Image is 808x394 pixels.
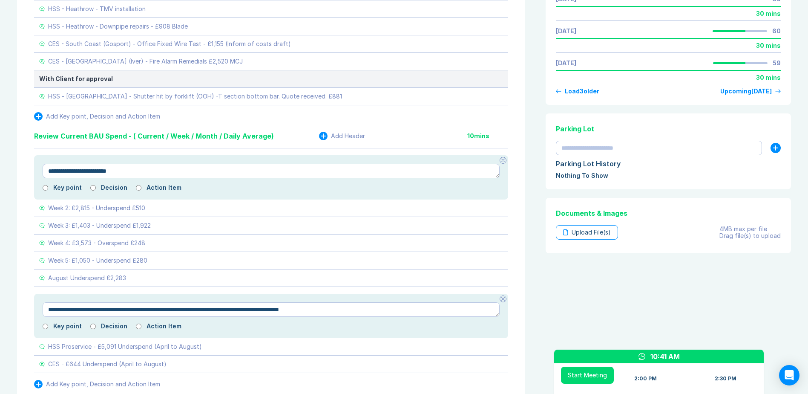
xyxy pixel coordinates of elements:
div: Week 5: £1,050 - Underspend £280 [48,257,147,264]
div: Upload File(s) [556,225,618,240]
div: Open Intercom Messenger [779,365,799,385]
a: [DATE] [556,28,576,35]
div: Add Header [331,133,365,139]
div: 30 mins [756,10,781,17]
div: CES - [GEOGRAPHIC_DATA] (Iver) - Fire Alarm Remedials £2,520 MCJ [48,58,243,65]
button: Add Key point, Decision and Action Item [34,380,160,388]
div: With Client for approval [39,75,503,82]
div: Nothing To Show [556,172,781,179]
div: 30 mins [756,42,781,49]
div: August Underspend £2,283 [48,275,126,281]
div: Drag file(s) to upload [719,232,781,239]
div: Parking Lot [556,124,781,134]
label: Decision [101,184,127,191]
div: 2:00 PM [634,375,657,382]
div: Parking Lot History [556,159,781,169]
button: Add Key point, Decision and Action Item [34,112,160,121]
div: HSS - Heathrow - TMV installation [48,6,146,12]
button: Add Header [319,132,365,140]
div: HSS - Heathrow - Downpipe repairs - £908 Blade [48,23,188,30]
button: Load3older [556,88,599,95]
div: CES - £644 Underspend (April to August) [48,361,167,368]
label: Key point [53,184,82,191]
label: Key point [53,323,82,330]
div: HSS Proservice - £5,091 Underspend (April to August) [48,343,202,350]
label: Action Item [147,323,181,330]
div: Add Key point, Decision and Action Item [46,113,160,120]
div: Load 3 older [565,88,599,95]
div: Upcoming [DATE] [720,88,772,95]
a: Upcoming[DATE] [720,88,781,95]
div: HSS - [GEOGRAPHIC_DATA] - Shutter hit by forklift (OOH) -T section bottom bar. Quote received. £881 [48,93,342,100]
div: 60 [772,28,781,35]
div: 10:41 AM [650,351,680,362]
div: Week 2: £2,815 - Underspend £510 [48,205,145,211]
div: Week 3: £1,403 - Underspend £1,922 [48,222,151,229]
a: [DATE] [556,60,576,67]
div: 4MB max per file [719,226,781,232]
div: Week 4: £3,573 - Overspend £248 [48,240,145,246]
div: Add Key point, Decision and Action Item [46,381,160,388]
label: Decision [101,323,127,330]
button: Start Meeting [561,367,614,384]
div: 30 mins [756,74,781,81]
div: Review Current BAU Spend - ( Current / Week / Month / Daily Average) [34,131,274,141]
div: 2:30 PM [715,375,736,382]
label: Action Item [147,184,181,191]
div: Documents & Images [556,208,781,218]
div: 59 [773,60,781,67]
div: 10 mins [467,133,508,139]
div: CES - South Coast (Gosport) - Office Fixed Wire Test - £1,155 (Inform of costs draft) [48,41,291,47]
